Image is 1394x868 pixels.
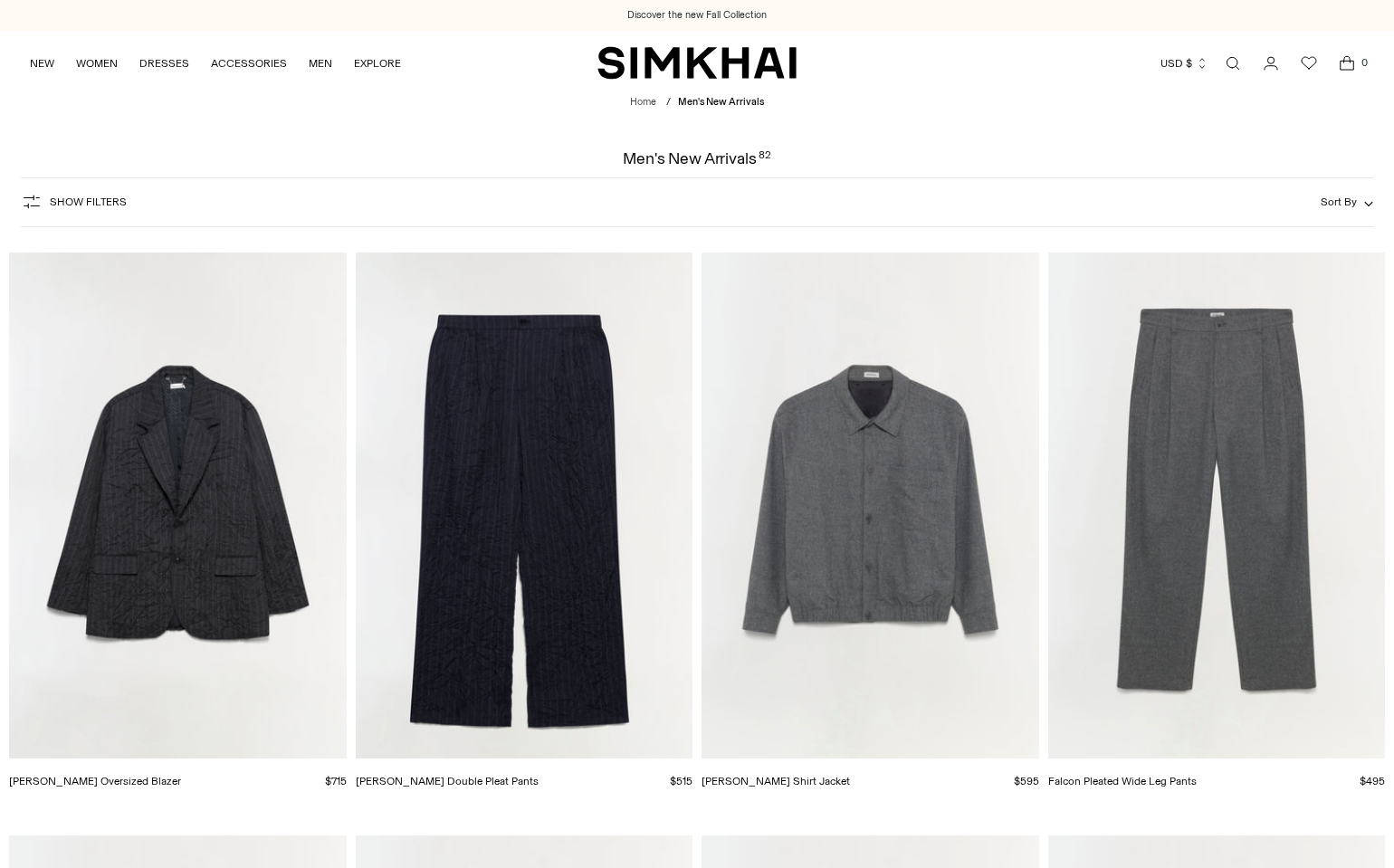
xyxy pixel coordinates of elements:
a: NEW [30,43,54,83]
a: SIMKHAI [597,45,797,81]
button: Show Filters [21,187,127,216]
a: Falcon Pleated Wide Leg Pants [1048,775,1197,787]
span: $715 [325,775,347,787]
button: USD $ [1160,43,1208,83]
span: Show Filters [50,196,127,208]
a: Hank Double Pleat Pants [356,253,693,758]
a: DRESSES [139,43,189,83]
a: Discover the new Fall Collection [627,8,767,23]
span: $595 [1014,775,1039,787]
a: Peter Oversized Blazer [9,253,347,758]
a: Open search modal [1215,45,1251,81]
a: WOMEN [76,43,118,83]
a: ACCESSORIES [211,43,287,83]
div: 82 [759,150,771,167]
span: 0 [1356,54,1372,71]
a: Ernie Blouson Shirt Jacket [702,253,1039,758]
a: EXPLORE [354,43,401,83]
a: [PERSON_NAME] Shirt Jacket [702,775,850,787]
div: / [666,95,671,110]
span: Sort By [1321,196,1357,208]
a: [PERSON_NAME] Oversized Blazer [9,775,181,787]
a: Wishlist [1291,45,1327,81]
a: MEN [309,43,332,83]
a: Open cart modal [1329,45,1365,81]
a: Falcon Pleated Wide Leg Pants [1048,253,1386,758]
a: Go to the account page [1253,45,1289,81]
nav: breadcrumbs [630,95,764,110]
a: Home [630,96,656,108]
span: $515 [670,775,692,787]
span: $495 [1360,775,1385,787]
a: [PERSON_NAME] Double Pleat Pants [356,775,539,787]
h1: Men's New Arrivals [623,150,770,167]
button: Sort By [1321,192,1373,212]
span: Men's New Arrivals [678,96,764,108]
